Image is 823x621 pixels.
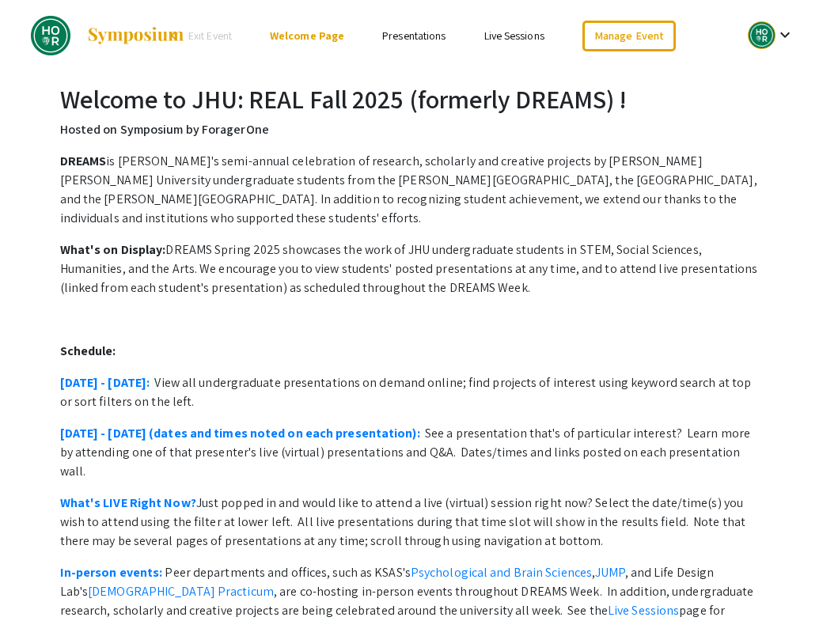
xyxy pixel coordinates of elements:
mat-icon: Expand account dropdown [776,25,795,44]
strong: What's on Display: [60,241,166,258]
a: [DEMOGRAPHIC_DATA] Practicum [88,583,274,600]
div: arrow_back_ios [171,31,180,40]
a: Presentations [382,28,446,43]
p: See a presentation that's of particular interest? Learn more by attending one of that presenter's... [60,424,764,481]
a: [DATE] - [DATE]: [60,374,150,391]
a: [DATE] - [DATE] (dates and times noted on each presentation): [60,425,420,441]
p: Hosted on Symposium by ForagerOne [60,120,764,139]
span: Exit Event [188,28,232,43]
strong: Schedule: [60,343,116,359]
a: JUMP [595,564,624,581]
a: Live Sessions [608,602,679,619]
img: Symposium by ForagerOne [86,26,185,45]
img: JHU: REAL Fall 2025 (formerly DREAMS) [31,16,70,55]
button: Expand account dropdown [731,17,811,53]
iframe: Chat [12,550,67,609]
p: View all undergraduate presentations on demand online; find projects of interest using keyword se... [60,373,764,411]
h2: Welcome to JHU: REAL Fall 2025 (formerly DREAMS) ! [60,84,764,114]
p: Just popped in and would like to attend a live (virtual) session right now? Select the date/time(... [60,494,764,551]
a: Psychological and Brain Sciences [411,564,592,581]
strong: DREAMS [60,153,107,169]
a: Welcome Page [270,28,344,43]
a: Live Sessions [484,28,544,43]
a: JHU: REAL Fall 2025 (formerly DREAMS) [12,16,185,55]
a: What's LIVE Right Now? [60,494,196,511]
a: In-person events: [60,564,163,581]
a: Manage Event [582,21,676,51]
p: is [PERSON_NAME]'s semi-annual celebration of research, scholarly and creative projects by [PERSO... [60,152,764,228]
p: DREAMS Spring 2025 showcases the work of JHU undergraduate students in STEM, Social Sciences, Hum... [60,240,764,297]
